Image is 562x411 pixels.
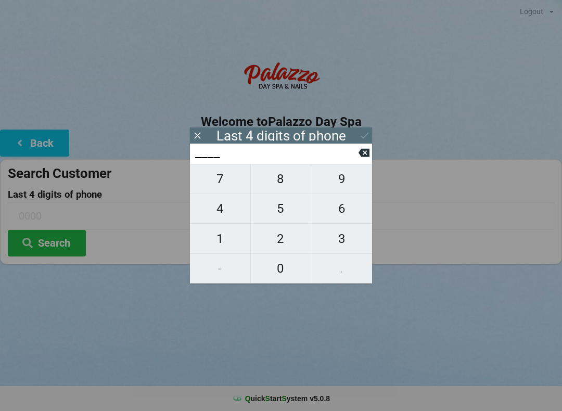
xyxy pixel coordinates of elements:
span: 1 [190,228,250,250]
button: 0 [251,254,312,284]
button: 9 [311,164,372,194]
span: 5 [251,198,311,220]
span: 9 [311,168,372,190]
span: 6 [311,198,372,220]
button: 4 [190,194,251,224]
span: 4 [190,198,250,220]
span: 8 [251,168,311,190]
span: 2 [251,228,311,250]
button: 1 [190,224,251,253]
button: 5 [251,194,312,224]
button: 7 [190,164,251,194]
span: 0 [251,258,311,279]
div: Last 4 digits of phone [216,131,346,141]
button: 8 [251,164,312,194]
button: 6 [311,194,372,224]
button: 2 [251,224,312,253]
button: 3 [311,224,372,253]
span: 3 [311,228,372,250]
span: 7 [190,168,250,190]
